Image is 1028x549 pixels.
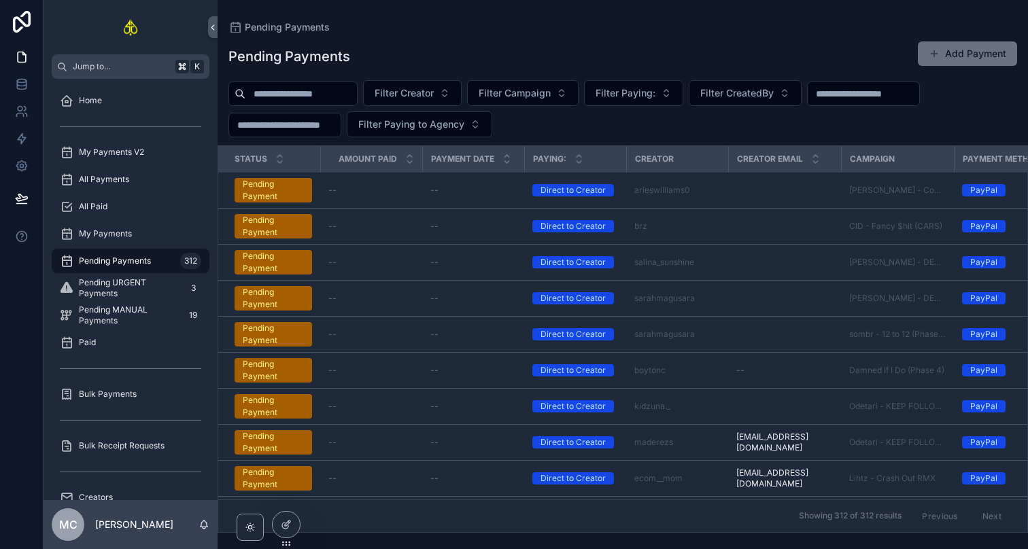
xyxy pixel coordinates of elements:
a: brz [634,221,720,232]
div: PayPal [970,328,997,340]
a: My Payments V2 [52,140,209,164]
a: -- [430,437,516,448]
a: Pending Payments [228,20,330,34]
span: -- [736,365,744,376]
a: Lihtz - Crash Out RMX [849,473,936,484]
a: maderezs [634,437,720,448]
a: -- [430,185,516,196]
span: Filter Paying: [596,86,655,100]
span: -- [328,257,337,268]
a: sarahmagusara [634,293,720,304]
span: Bulk Receipt Requests [79,440,165,451]
a: boytonc [634,365,720,376]
span: Showing 312 of 312 results [799,511,902,522]
a: Pending Payments312 [52,249,209,273]
span: Pending Payments [245,20,330,34]
a: Pending Payment [235,178,312,202]
a: [EMAIL_ADDRESS][DOMAIN_NAME] [736,431,833,453]
span: -- [328,473,337,484]
div: Pending Payment [243,466,304,491]
a: -- [430,293,516,304]
div: Direct to Creator [541,400,606,412]
span: -- [430,365,439,376]
span: -- [328,293,337,304]
a: [PERSON_NAME] - Coming Home [849,185,946,196]
a: -- [430,401,516,412]
a: Direct to Creator [532,328,618,340]
span: My Payments V2 [79,147,144,158]
a: Direct to Creator [532,184,618,196]
span: -- [328,437,337,448]
a: Odetari - KEEP FOLLOWING [849,437,946,448]
a: ecom__mom [634,473,683,484]
a: arieswilliams0 [634,185,720,196]
a: sarahmagusara [634,293,695,304]
a: -- [328,185,414,196]
div: Direct to Creator [541,184,606,196]
a: salina_sunshine [634,257,694,268]
div: PayPal [970,292,997,304]
span: Creator [635,154,674,164]
span: -- [328,329,337,340]
span: Pending URGENT Payments [79,277,179,299]
span: All Payments [79,174,129,185]
a: Pending Payment [235,286,312,311]
a: Pending Payment [235,322,312,347]
button: Select Button [363,80,462,106]
a: -- [328,401,414,412]
span: Paying: [533,154,566,164]
div: Pending Payment [243,394,304,419]
div: 19 [185,307,201,323]
a: maderezs [634,437,673,448]
div: PayPal [970,364,997,376]
span: Pending Payments [79,255,151,266]
span: [PERSON_NAME] - DEPRESSED [849,293,946,304]
span: -- [430,185,439,196]
a: Pending Payment [235,250,312,274]
button: Select Button [347,111,492,137]
div: PayPal [970,220,997,232]
span: arieswilliams0 [634,185,690,196]
a: CID - Fancy $hit (CARS) [849,221,942,232]
a: Pending Payment [235,358,312,383]
a: sombr - 12 to 12 (Phase 9) [849,329,946,340]
a: Creators [52,485,209,510]
a: My Payments [52,222,209,246]
a: Odetari - KEEP FOLLOWING [849,401,946,412]
div: 3 [185,280,201,296]
a: Pending MANUAL Payments19 [52,303,209,327]
div: Direct to Creator [541,220,606,232]
div: Pending Payment [243,286,304,311]
span: Creators [79,492,113,503]
button: Jump to...K [52,54,209,79]
span: Paid [79,337,96,348]
a: All Payments [52,167,209,192]
a: -- [430,473,516,484]
a: brz [634,221,647,232]
a: kidzuna._ [634,401,720,412]
a: -- [328,257,414,268]
div: Pending Payment [243,430,304,455]
a: Direct to Creator [532,400,618,412]
span: Pending MANUAL Payments [79,304,179,326]
a: Damned If I Do (Phase 4) [849,365,944,376]
img: App logo [122,16,139,38]
p: [PERSON_NAME] [95,518,173,531]
a: ecom__mom [634,473,720,484]
span: -- [430,437,439,448]
span: Payment Date [431,154,494,164]
a: [PERSON_NAME] - DEPRESSED [849,257,946,268]
span: My Payments [79,228,132,239]
span: K [192,61,203,72]
a: Direct to Creator [532,256,618,268]
a: Add Payment [918,41,1017,66]
a: kidzuna._ [634,401,670,412]
a: Direct to Creator [532,472,618,484]
div: Direct to Creator [541,472,606,484]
